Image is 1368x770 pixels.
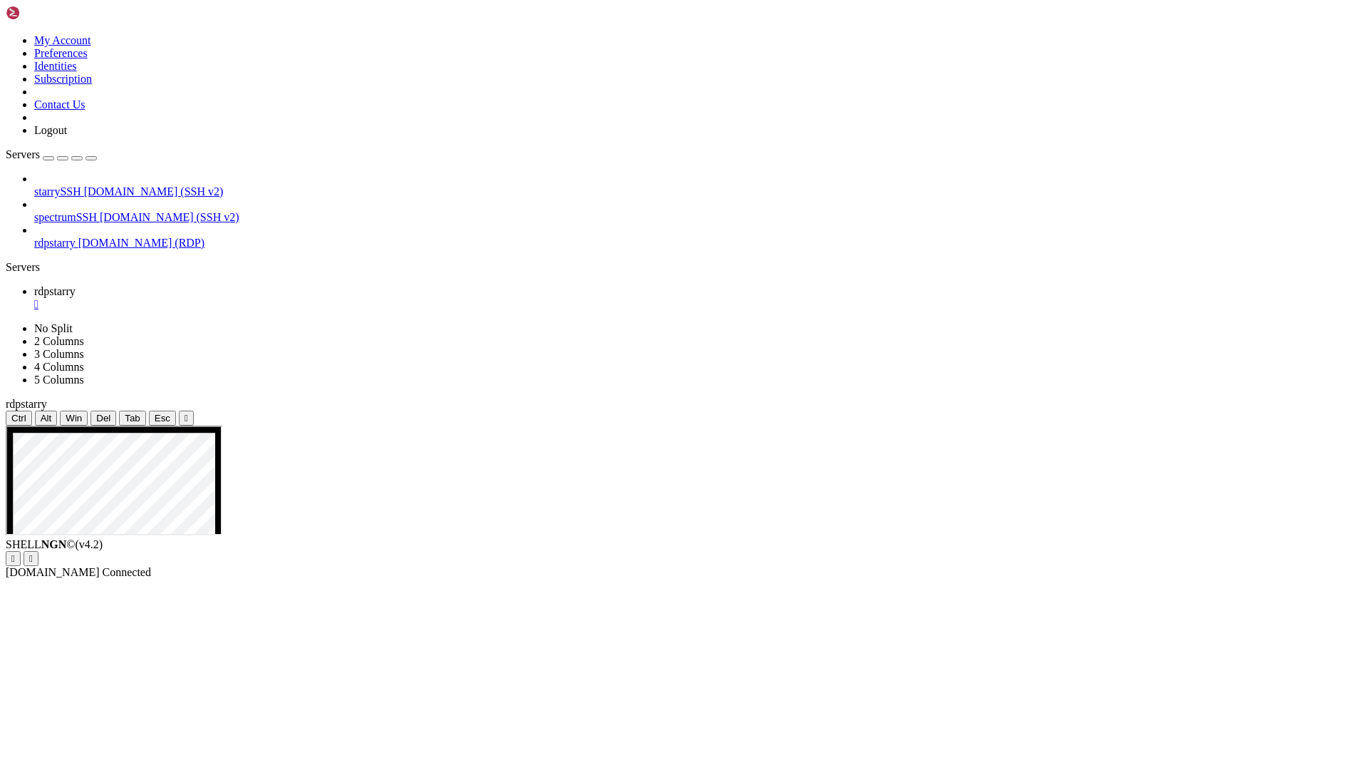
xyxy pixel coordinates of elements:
a: rdpstarry [34,285,1362,311]
span: 4.2.0 [76,538,103,550]
span: rdpstarry [34,237,76,249]
a: No Split [34,322,73,334]
span: SHELL © [6,538,103,550]
span: spectrumSSH [34,211,97,223]
span: rdpstarry [6,398,47,410]
span: [DOMAIN_NAME] (SSH v2) [84,185,224,197]
a: starrySSH [DOMAIN_NAME] (SSH v2) [34,185,1362,198]
li: spectrumSSH [DOMAIN_NAME] (SSH v2) [34,198,1362,224]
a: 3 Columns [34,348,84,360]
a: Identities [34,60,77,72]
span: Tab [125,413,140,423]
span: [DOMAIN_NAME] (SSH v2) [100,211,239,223]
button:  [24,551,38,566]
div:  [29,553,33,564]
a: Servers [6,148,97,160]
button: Del [90,411,116,426]
button: Win [60,411,88,426]
b: NGN [41,538,67,550]
a: Preferences [34,47,88,59]
a: My Account [34,34,91,46]
span: Del [96,413,110,423]
a: 4 Columns [34,361,84,373]
li: rdpstarry [DOMAIN_NAME] (RDP) [34,224,1362,250]
a: 5 Columns [34,374,84,386]
a:  [34,298,1362,311]
a: 2 Columns [34,335,84,347]
div:  [11,553,15,564]
button: Alt [35,411,58,426]
span: Servers [6,148,40,160]
div:  [185,413,188,423]
a: Logout [34,124,67,136]
span: Connected [103,566,151,578]
span: [DOMAIN_NAME] (RDP) [78,237,204,249]
button:  [179,411,194,426]
span: starrySSH [34,185,81,197]
li: starrySSH [DOMAIN_NAME] (SSH v2) [34,173,1362,198]
a: spectrumSSH [DOMAIN_NAME] (SSH v2) [34,211,1362,224]
button: Ctrl [6,411,32,426]
img: Shellngn [6,6,88,20]
a: rdpstarry [DOMAIN_NAME] (RDP) [34,237,1362,250]
button: Tab [119,411,146,426]
span: [DOMAIN_NAME] [6,566,100,578]
button:  [6,551,21,566]
span: Ctrl [11,413,26,423]
span: Esc [155,413,170,423]
a: Subscription [34,73,92,85]
span: rdpstarry [34,285,76,297]
button: Esc [149,411,176,426]
a: Contact Us [34,98,85,111]
span: Alt [41,413,52,423]
div: Servers [6,261,1362,274]
span: Win [66,413,82,423]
